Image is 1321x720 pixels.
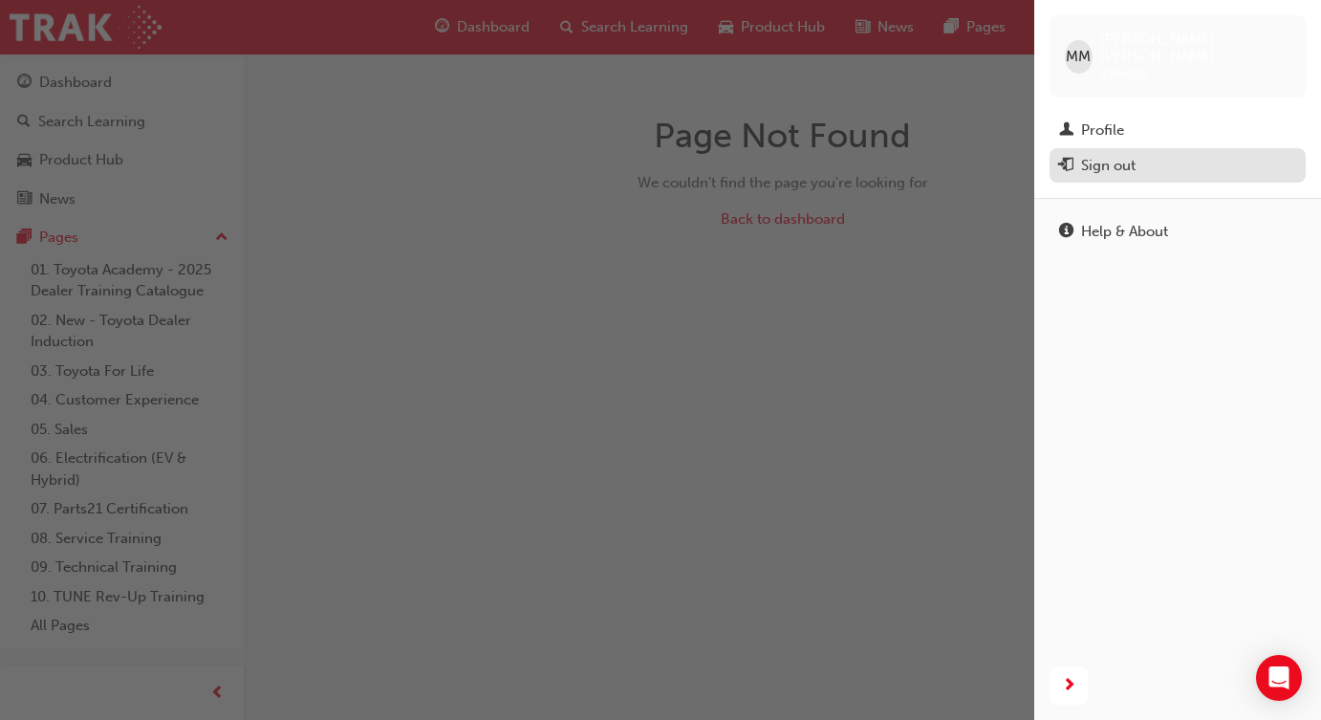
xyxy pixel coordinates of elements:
span: [PERSON_NAME] [PERSON_NAME] [1100,31,1290,65]
button: Sign out [1050,148,1306,184]
span: next-icon [1062,674,1076,698]
div: Open Intercom Messenger [1256,655,1302,701]
div: Profile [1081,120,1124,142]
div: Help & About [1081,221,1168,243]
div: Sign out [1081,155,1136,177]
span: exit-icon [1059,158,1073,175]
span: MM [1066,46,1091,68]
span: 584405 [1100,66,1147,82]
a: Profile [1050,113,1306,148]
a: Help & About [1050,214,1306,250]
span: info-icon [1059,224,1073,241]
span: man-icon [1059,122,1073,140]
